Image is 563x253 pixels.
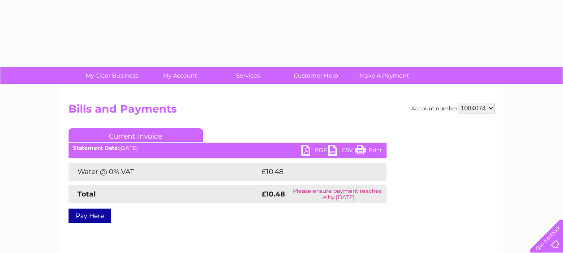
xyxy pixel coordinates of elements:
[211,67,285,84] a: Services
[411,103,495,113] div: Account number
[262,190,285,198] strong: £10.48
[301,145,328,158] a: PDF
[75,67,149,84] a: My Clear Business
[69,103,495,120] h2: Bills and Payments
[69,145,387,151] div: [DATE]
[328,145,355,158] a: CSV
[279,67,353,84] a: Customer Help
[288,185,387,203] td: Please ensure payment reaches us by [DATE]
[143,67,217,84] a: My Account
[355,145,382,158] a: Print
[259,163,368,181] td: £10.48
[69,163,259,181] td: Water @ 0% VAT
[69,128,203,142] a: Current Invoice
[73,144,119,151] b: Statement Date:
[77,190,96,198] strong: Total
[69,209,111,223] a: Pay Here
[347,67,421,84] a: Make A Payment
